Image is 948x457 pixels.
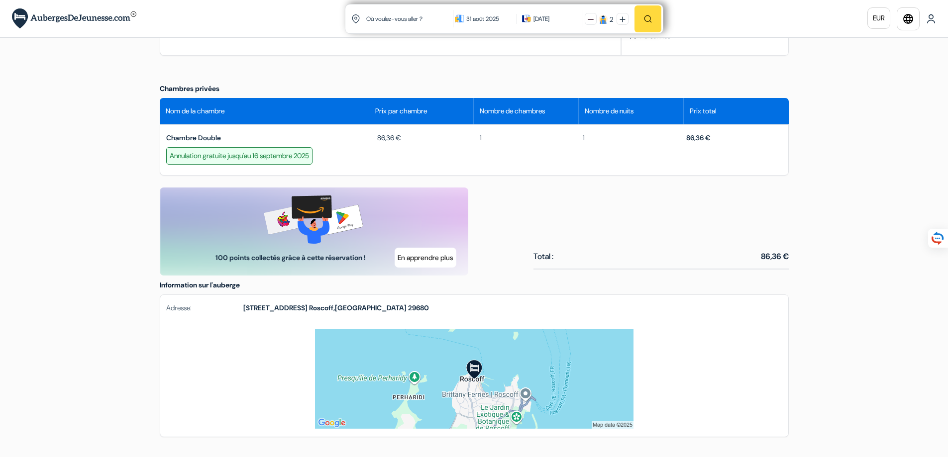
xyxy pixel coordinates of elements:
[365,6,455,31] input: Ville, université ou logement
[686,133,711,142] span: 86,36 €
[408,303,429,312] span: 29680
[761,251,789,263] span: 86,36 €
[474,133,576,143] div: 1
[243,303,308,312] span: [STREET_ADDRESS]
[533,14,549,24] div: [DATE]
[610,14,613,25] div: 2
[533,251,553,263] span: Total :
[160,84,219,93] span: Chambres privées
[867,7,890,29] a: EUR
[371,133,401,143] span: 86,36 €
[577,133,679,143] div: 1
[926,14,936,24] img: User Icon
[466,14,512,24] div: 31 août 2025
[166,303,243,313] span: Adresse:
[690,106,717,116] span: Prix total
[375,106,427,116] span: Prix par chambre
[166,133,221,142] span: Chambre Double
[309,303,333,312] span: Roscoff
[166,147,313,165] div: Annulation gratuite jusqu'au 16 septembre 2025
[243,303,429,313] strong: ,
[264,195,364,244] img: gift-card-banner.png
[315,329,633,429] img: staticmap
[214,253,368,263] span: 100 points collectés grâce à cette réservation !
[166,106,224,116] span: Nom de la chambre
[335,303,407,312] span: [GEOGRAPHIC_DATA]
[455,14,464,23] img: calendarIcon icon
[585,106,633,116] span: Nombre de nuits
[897,7,920,30] a: language
[620,16,626,22] img: plus
[902,13,914,25] i: language
[599,15,608,24] img: guest icon
[522,14,531,23] img: calendarIcon icon
[480,106,545,116] span: Nombre de chambres
[588,16,594,22] img: minus
[351,14,360,23] img: location icon
[395,248,456,268] button: En apprendre plus
[12,8,136,29] img: AubergesDeJeunesse.com
[160,280,240,289] span: Information sur l'auberge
